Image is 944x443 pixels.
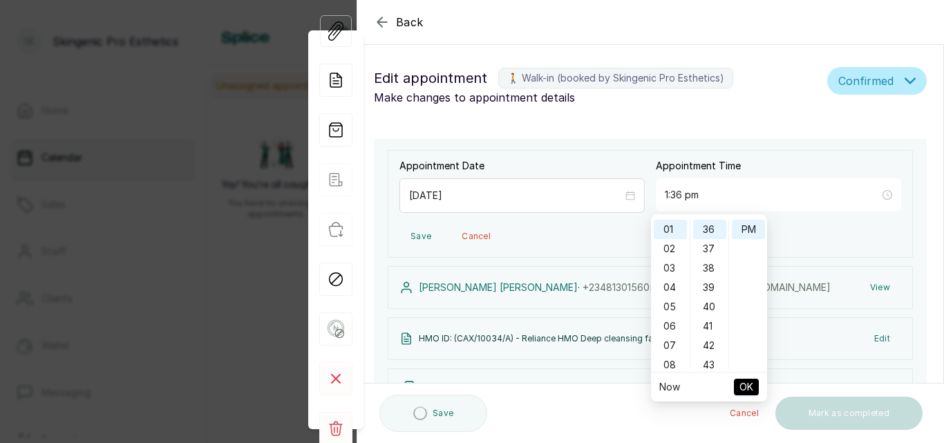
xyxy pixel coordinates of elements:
[374,89,822,106] p: Make changes to appointment details
[396,14,424,30] span: Back
[838,73,894,89] span: Confirmed
[419,333,672,344] p: HMO ID: (CAX/10034/A) - Reliance HMO Deep cleansing facials
[374,14,424,30] button: Back
[665,187,880,202] input: Select time
[827,67,927,95] button: Confirmed
[775,397,923,430] button: Mark as completed
[451,224,502,249] button: Cancel
[498,68,733,88] label: 🚶 Walk-in (booked by Skingenic Pro Esthetics)
[422,380,567,394] p: Services and products included
[379,395,487,432] button: Save
[399,224,442,249] button: Save
[399,159,484,173] label: Appointment Date
[656,159,741,173] label: Appointment Time
[583,281,831,293] span: +234 8130156057 | [EMAIL_ADDRESS][DOMAIN_NAME]
[863,326,901,351] button: Edit
[859,275,901,300] button: View
[409,188,623,203] input: Select date
[719,397,770,430] button: Cancel
[374,67,487,89] span: Edit appointment
[419,281,831,294] p: [PERSON_NAME] [PERSON_NAME] ·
